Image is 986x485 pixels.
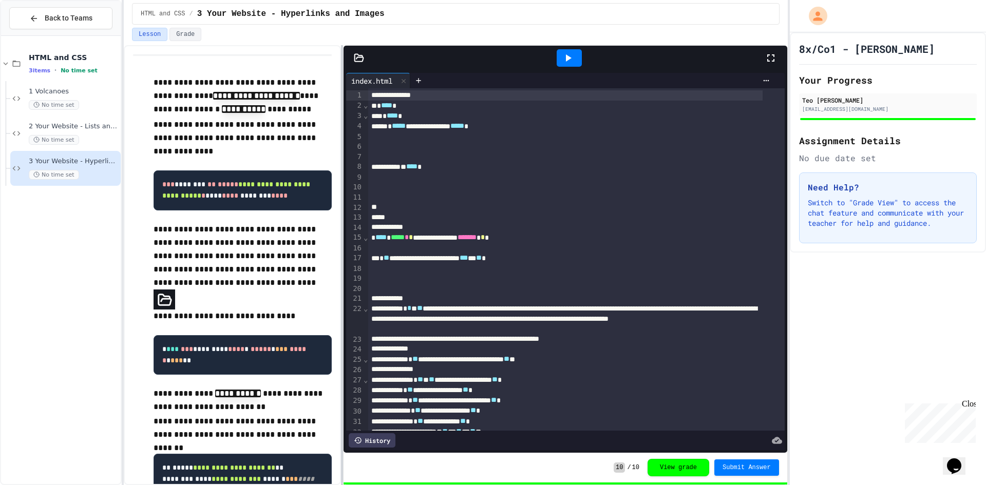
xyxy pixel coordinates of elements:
[45,13,92,24] span: Back to Teams
[141,10,185,18] span: HTML and CSS
[54,66,56,74] span: •
[132,28,167,41] button: Lesson
[9,7,112,29] button: Back to Teams
[798,4,830,28] div: My Account
[29,100,79,110] span: No time set
[799,42,935,56] h1: 8x/Co1 - [PERSON_NAME]
[29,122,119,131] span: 2 Your Website - Lists and Styles
[808,181,968,193] h3: Need Help?
[808,198,968,228] p: Switch to "Grade View" to access the chat feature and communicate with your teacher for help and ...
[29,157,119,166] span: 3 Your Website - Hyperlinks and Images
[943,444,976,475] iframe: chat widget
[901,399,976,443] iframe: chat widget
[197,8,385,20] span: 3 Your Website - Hyperlinks and Images
[169,28,201,41] button: Grade
[29,135,79,145] span: No time set
[29,67,50,74] span: 3 items
[189,10,193,18] span: /
[802,105,974,113] div: [EMAIL_ADDRESS][DOMAIN_NAME]
[29,87,119,96] span: 1 Volcanoes
[799,73,977,87] h2: Your Progress
[799,133,977,148] h2: Assignment Details
[61,67,98,74] span: No time set
[29,53,119,62] span: HTML and CSS
[4,4,71,65] div: Chat with us now!Close
[802,95,974,105] div: Teo [PERSON_NAME]
[29,170,79,180] span: No time set
[799,152,977,164] div: No due date set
